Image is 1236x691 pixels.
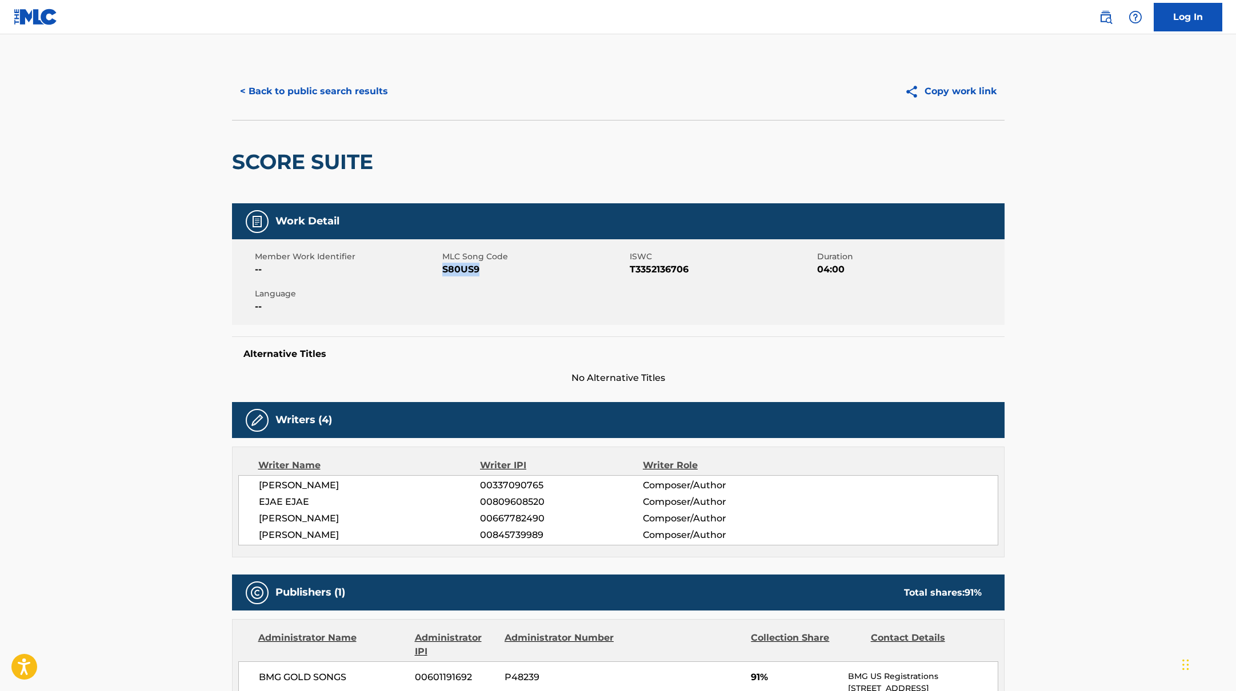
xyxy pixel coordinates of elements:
[505,631,615,658] div: Administrator Number
[630,251,814,263] span: ISWC
[480,479,642,492] span: 00337090765
[442,263,627,276] span: S80US9
[1129,10,1142,24] img: help
[480,459,643,472] div: Writer IPI
[643,459,791,472] div: Writer Role
[630,263,814,276] span: T3352136706
[243,348,993,360] h5: Alternative Titles
[442,251,627,263] span: MLC Song Code
[232,371,1005,385] span: No Alternative Titles
[905,85,925,99] img: Copy work link
[643,512,791,525] span: Composer/Author
[275,413,332,427] h5: Writers (4)
[259,495,481,509] span: EJAE EJAE
[232,149,379,175] h2: SCORE SUITE
[871,631,982,658] div: Contact Details
[255,288,439,300] span: Language
[255,251,439,263] span: Member Work Identifier
[14,9,58,25] img: MLC Logo
[480,495,642,509] span: 00809608520
[250,586,264,600] img: Publishers
[232,77,396,106] button: < Back to public search results
[255,263,439,276] span: --
[643,495,791,509] span: Composer/Author
[643,528,791,542] span: Composer/Author
[817,251,1002,263] span: Duration
[1179,636,1236,691] iframe: Chat Widget
[259,512,481,525] span: [PERSON_NAME]
[897,77,1005,106] button: Copy work link
[415,631,496,658] div: Administrator IPI
[1094,6,1117,29] a: Public Search
[275,586,345,599] h5: Publishers (1)
[848,670,997,682] p: BMG US Registrations
[259,670,407,684] span: BMG GOLD SONGS
[505,670,615,684] span: P48239
[643,479,791,492] span: Composer/Author
[415,670,496,684] span: 00601191692
[965,587,982,598] span: 91 %
[904,586,982,600] div: Total shares:
[817,263,1002,276] span: 04:00
[480,512,642,525] span: 00667782490
[480,528,642,542] span: 00845739989
[275,215,339,228] h5: Work Detail
[259,479,481,492] span: [PERSON_NAME]
[258,631,406,658] div: Administrator Name
[1099,10,1113,24] img: search
[1182,648,1189,682] div: Drag
[255,300,439,314] span: --
[250,215,264,228] img: Work Detail
[751,670,839,684] span: 91%
[1124,6,1147,29] div: Help
[258,459,481,472] div: Writer Name
[250,413,264,427] img: Writers
[1154,3,1222,31] a: Log In
[259,528,481,542] span: [PERSON_NAME]
[751,631,862,658] div: Collection Share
